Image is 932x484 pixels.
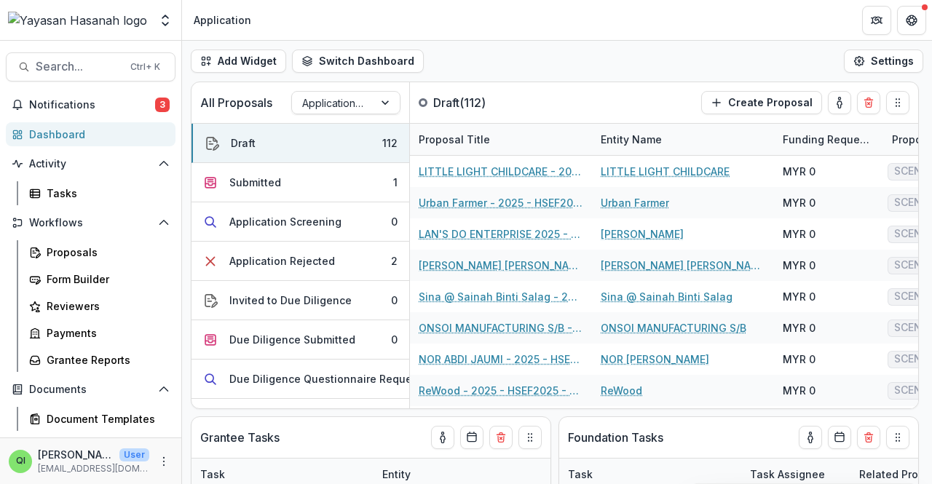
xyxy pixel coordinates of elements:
[194,12,251,28] div: Application
[894,228,932,240] span: SCENIC
[857,91,880,114] button: Delete card
[894,384,932,397] span: SCENIC
[783,289,815,304] div: MYR 0
[601,320,746,336] a: ONSOI MANUFACTURING S/B
[844,49,923,73] button: Settings
[601,195,669,210] a: Urban Farmer
[783,352,815,367] div: MYR 0
[47,271,164,287] div: Form Builder
[47,186,164,201] div: Tasks
[568,429,663,446] p: Foundation Tasks
[391,332,398,347] div: 0
[862,6,891,35] button: Partners
[229,293,352,308] div: Invited to Due Diligence
[382,135,398,151] div: 112
[29,99,155,111] span: Notifications
[47,245,164,260] div: Proposals
[433,94,542,111] p: Draft ( 112 )
[601,164,730,179] a: LITTLE LIGHT CHILDCARE
[29,384,152,396] span: Documents
[601,226,684,242] a: [PERSON_NAME]
[460,426,483,449] button: Calendar
[8,12,147,29] img: Yayasan Hasanah logo
[431,426,454,449] button: toggle-assigned-to-me
[16,456,25,466] div: Qistina Izahan
[391,293,398,308] div: 0
[188,9,257,31] nav: breadcrumb
[894,197,932,209] span: SCENIC
[419,320,583,336] a: ONSOI MANUFACTURING S/B - 2025 - HSEF2025 - SCENIC
[419,164,583,179] a: LITTLE LIGHT CHILDCARE - 2025 - HSEF2025 - SCENIC
[391,253,398,269] div: 2
[38,462,149,475] p: [EMAIL_ADDRESS][DOMAIN_NAME]
[38,447,114,462] p: [PERSON_NAME]
[828,426,851,449] button: Calendar
[592,132,671,147] div: Entity Name
[47,352,164,368] div: Grantee Reports
[894,290,932,303] span: SCENIC
[894,353,932,365] span: SCENIC
[419,352,583,367] a: NOR ABDI JAUMI - 2025 - HSEF2025 - SCENIC
[886,91,909,114] button: Drag
[29,217,152,229] span: Workflows
[783,383,815,398] div: MYR 0
[886,426,909,449] button: Drag
[6,378,175,401] button: Open Documents
[894,259,932,271] span: SCENIC
[774,132,883,147] div: Funding Requested
[741,467,834,482] div: Task Assignee
[601,352,709,367] a: NOR [PERSON_NAME]
[559,467,601,482] div: Task
[29,158,152,170] span: Activity
[894,322,932,334] span: SCENIC
[229,175,281,190] div: Submitted
[229,253,335,269] div: Application Rejected
[229,214,341,229] div: Application Screening
[419,289,583,304] a: Sina @ Sainah Binti Salag - 2025 - HSEF2025 - SCENIC
[897,6,926,35] button: Get Help
[410,132,499,147] div: Proposal Title
[701,91,822,114] button: Create Proposal
[127,59,163,75] div: Ctrl + K
[393,175,398,190] div: 1
[391,214,398,229] div: 0
[783,320,815,336] div: MYR 0
[783,164,815,179] div: MYR 0
[601,289,732,304] a: Sina @ Sainah Binti Salag
[419,226,583,242] a: LAN'S DO ENTERPRISE 2025 - HSEF2025 - SCENIC
[231,135,256,151] div: Draft
[155,6,175,35] button: Open entity switcher
[828,91,851,114] button: toggle-assigned-to-me
[601,383,642,398] a: ReWood
[857,426,880,449] button: Delete card
[229,332,355,347] div: Due Diligence Submitted
[191,467,234,482] div: Task
[200,429,280,446] p: Grantee Tasks
[489,426,513,449] button: Delete card
[783,226,815,242] div: MYR 0
[783,195,815,210] div: MYR 0
[518,426,542,449] button: Drag
[47,298,164,314] div: Reviewers
[47,325,164,341] div: Payments
[6,211,175,234] button: Open Workflows
[374,467,419,482] div: Entity
[6,152,175,175] button: Open Activity
[119,448,149,461] p: User
[799,426,822,449] button: toggle-assigned-to-me
[6,437,175,460] button: Open Contacts
[419,258,583,273] a: [PERSON_NAME] [PERSON_NAME] - 2025 - HSEF2025 - SCENIC
[419,195,583,210] a: Urban Farmer - 2025 - HSEF2025 - SCENIC
[36,60,122,74] span: Search...
[155,453,173,470] button: More
[29,127,164,142] div: Dashboard
[191,49,286,73] button: Add Widget
[894,165,932,178] span: SCENIC
[419,383,583,398] a: ReWood - 2025 - HSEF2025 - SCENIC
[200,94,272,111] p: All Proposals
[155,98,170,112] span: 3
[229,371,435,386] div: Due Diligence Questionnaire Requested
[601,258,765,273] a: [PERSON_NAME] [PERSON_NAME]
[783,258,815,273] div: MYR 0
[47,411,164,427] div: Document Templates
